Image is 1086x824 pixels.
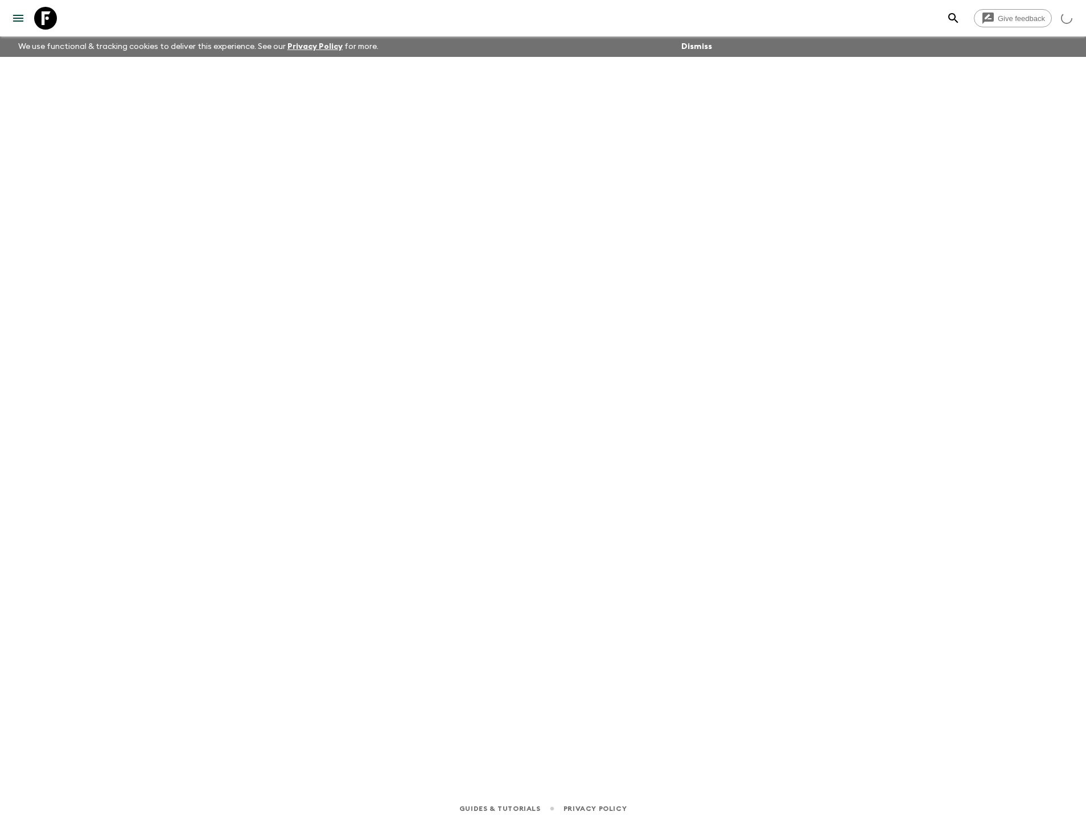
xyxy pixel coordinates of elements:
a: Privacy Policy [563,802,627,815]
a: Guides & Tutorials [459,802,541,815]
button: menu [7,7,30,30]
button: search adventures [942,7,965,30]
a: Give feedback [974,9,1052,27]
button: Dismiss [678,39,715,55]
p: We use functional & tracking cookies to deliver this experience. See our for more. [14,36,383,57]
span: Give feedback [992,14,1051,23]
a: Privacy Policy [287,43,343,51]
